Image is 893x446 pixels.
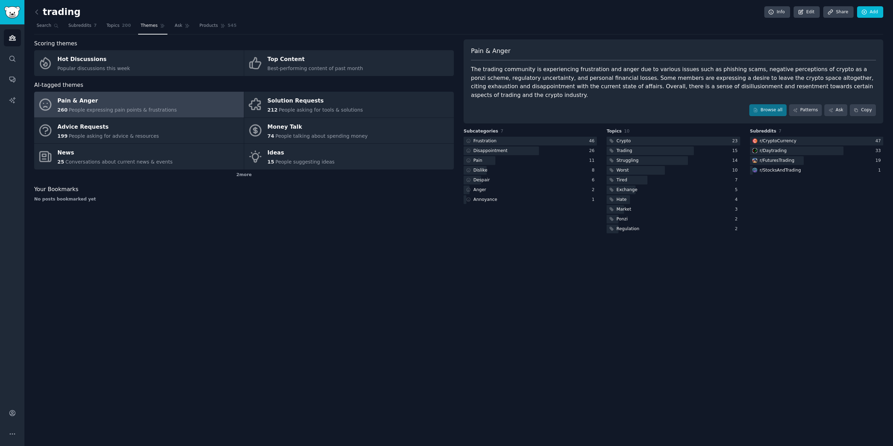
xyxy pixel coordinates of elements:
[732,158,740,164] div: 14
[473,167,487,174] div: Dislike
[760,167,801,174] div: r/ StocksAndTrading
[58,96,177,107] div: Pain & Anger
[735,226,740,232] div: 2
[750,166,883,175] a: StocksAndTradingr/StocksAndTrading1
[34,169,454,181] div: 2 more
[34,7,81,18] h2: trading
[268,107,278,113] span: 212
[34,92,244,118] a: Pain & Anger260People expressing pain points & frustrations
[34,144,244,169] a: News25Conversations about current news & events
[104,20,133,35] a: Topics200
[228,23,237,29] span: 545
[65,159,172,165] span: Conversations about current news & events
[616,216,628,222] div: Ponzi
[789,104,822,116] a: Patterns
[58,133,68,139] span: 199
[735,187,740,193] div: 5
[244,92,454,118] a: Solution Requests212People asking for tools & solutions
[268,66,363,71] span: Best-performing content of past month
[750,137,883,145] a: CryptoCurrencyr/CryptoCurrency47
[58,159,64,165] span: 25
[66,20,99,35] a: Subreddits7
[607,146,740,155] a: Trading15
[464,176,597,184] a: Despair6
[68,23,91,29] span: Subreddits
[175,23,182,29] span: Ask
[268,54,363,65] div: Top Content
[268,133,274,139] span: 74
[750,146,883,155] a: Daytradingr/Daytrading33
[750,128,776,135] span: Subreddits
[473,177,490,183] div: Despair
[616,206,631,213] div: Market
[607,137,740,145] a: Crypto23
[464,186,597,194] a: Anger2
[279,107,363,113] span: People asking for tools & solutions
[464,137,597,145] a: Frustration46
[607,205,740,214] a: Market3
[471,47,510,55] span: Pain & Anger
[735,206,740,213] div: 3
[200,23,218,29] span: Products
[779,129,781,134] span: 7
[760,148,787,154] div: r/ Daytrading
[471,65,876,99] div: The trading community is experiencing frustration and anger due to various issues such as phishin...
[752,148,757,153] img: Daytrading
[473,197,497,203] div: Annoyance
[824,104,847,116] a: Ask
[464,156,597,165] a: Pain11
[878,167,883,174] div: 1
[244,118,454,144] a: Money Talk74People talking about spending money
[122,23,131,29] span: 200
[616,226,639,232] div: Regulation
[760,138,796,144] div: r/ CryptoCurrency
[607,215,740,224] a: Ponzi2
[473,158,482,164] div: Pain
[875,148,883,154] div: 33
[592,187,597,193] div: 2
[735,197,740,203] div: 4
[34,50,244,76] a: Hot DiscussionsPopular discussions this week
[473,148,508,154] div: Disappointment
[34,81,83,90] span: AI-tagged themes
[172,20,192,35] a: Ask
[589,148,597,154] div: 26
[268,96,363,107] div: Solution Requests
[616,177,627,183] div: Tired
[275,159,335,165] span: People suggesting ideas
[607,176,740,184] a: Tired7
[94,23,97,29] span: 7
[138,20,167,35] a: Themes
[473,187,486,193] div: Anger
[752,168,757,173] img: StocksAndTrading
[268,148,335,159] div: Ideas
[875,138,883,144] div: 47
[760,158,795,164] div: r/ FuturesTrading
[616,148,632,154] div: Trading
[58,54,130,65] div: Hot Discussions
[197,20,239,35] a: Products545
[589,138,597,144] div: 46
[750,156,883,165] a: FuturesTradingr/FuturesTrading19
[244,50,454,76] a: Top ContentBest-performing content of past month
[875,158,883,164] div: 19
[616,138,631,144] div: Crypto
[34,20,61,35] a: Search
[823,6,853,18] a: Share
[592,167,597,174] div: 8
[607,225,740,233] a: Regulation2
[735,216,740,222] div: 2
[34,39,77,48] span: Scoring themes
[794,6,820,18] a: Edit
[464,128,498,135] span: Subcategories
[732,167,740,174] div: 10
[37,23,51,29] span: Search
[592,177,597,183] div: 6
[616,158,638,164] div: Struggling
[607,186,740,194] a: Exchange5
[607,156,740,165] a: Struggling14
[501,129,503,134] span: 7
[589,158,597,164] div: 11
[58,107,68,113] span: 260
[857,6,883,18] a: Add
